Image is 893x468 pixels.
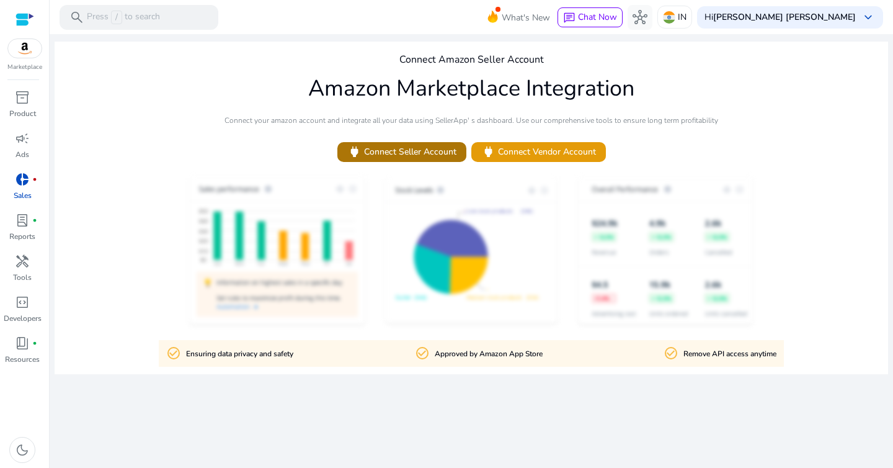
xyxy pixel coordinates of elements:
[563,12,575,24] span: chat
[5,354,40,365] p: Resources
[32,218,37,223] span: fiber_manual_record
[713,11,856,23] b: [PERSON_NAME] [PERSON_NAME]
[8,39,42,58] img: amazon.svg
[15,213,30,228] span: lab_profile
[16,149,29,160] p: Ads
[15,90,30,105] span: inventory_2
[15,336,30,351] span: book_4
[32,341,37,346] span: fiber_manual_record
[69,10,84,25] span: search
[347,145,456,159] span: Connect Seller Account
[633,10,647,25] span: hub
[9,231,35,242] p: Reports
[224,115,718,126] p: Connect your amazon account and integrate all your data using SellerApp' s dashboard. Use our com...
[578,11,617,23] span: Chat Now
[502,7,550,29] span: What's New
[111,11,122,24] span: /
[14,190,32,201] p: Sales
[15,172,30,187] span: donut_small
[415,346,430,361] mat-icon: check_circle_outline
[13,272,32,283] p: Tools
[337,142,466,162] button: powerConnect Seller Account
[435,348,543,360] p: Approved by Amazon App Store
[15,295,30,310] span: code_blocks
[347,145,362,159] span: power
[87,11,160,24] p: Press to search
[166,346,181,361] mat-icon: check_circle_outline
[663,11,675,24] img: in.svg
[32,177,37,182] span: fiber_manual_record
[399,54,544,66] h4: Connect Amazon Seller Account
[664,346,678,361] mat-icon: check_circle_outline
[481,145,596,159] span: Connect Vendor Account
[186,348,293,360] p: Ensuring data privacy and safety
[558,7,623,27] button: chatChat Now
[15,131,30,146] span: campaign
[481,145,495,159] span: power
[704,13,856,22] p: Hi
[308,75,634,102] h1: Amazon Marketplace Integration
[7,63,42,72] p: Marketplace
[4,313,42,324] p: Developers
[678,6,686,28] p: IN
[628,5,652,30] button: hub
[471,142,606,162] button: powerConnect Vendor Account
[15,254,30,269] span: handyman
[15,443,30,457] span: dark_mode
[683,348,776,360] p: Remove API access anytime
[861,10,876,25] span: keyboard_arrow_down
[9,108,36,119] p: Product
